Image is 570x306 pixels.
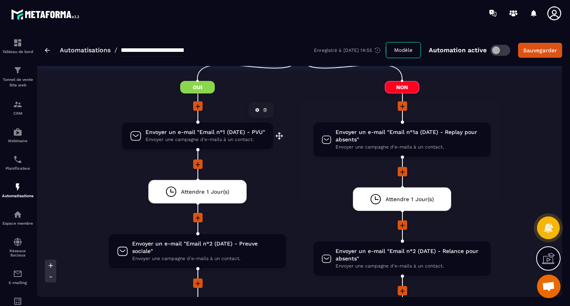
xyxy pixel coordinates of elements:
[314,47,386,54] div: Enregistré à
[114,46,117,54] span: /
[13,66,22,75] img: formation
[386,42,421,58] button: Modèle
[60,46,111,54] a: Automatisations
[336,262,483,270] span: Envoyer une campagne d'e-mails à un contact.
[2,60,33,94] a: formationformationTunnel de vente Site web
[429,46,487,54] p: Automation active
[2,249,33,257] p: Réseaux Sociaux
[336,143,483,151] span: Envoyer une campagne d'e-mails à un contact.
[518,43,562,58] button: Sauvegarder
[2,176,33,204] a: automationsautomationsAutomatisations
[45,48,50,53] img: arrow
[132,240,278,255] span: Envoyer un e-mail "Email n°2 (DATE) - Preuve sociale"
[11,7,82,22] img: logo
[146,136,265,143] span: Envoyer une campagne d'e-mails à un contact.
[13,182,22,192] img: automations
[2,121,33,149] a: automationsautomationsWebinaire
[2,139,33,143] p: Webinaire
[537,275,561,298] div: Ouvrir le chat
[13,100,22,109] img: formation
[2,77,33,88] p: Tunnel de vente Site web
[132,255,278,262] span: Envoyer une campagne d'e-mails à un contact.
[2,149,33,176] a: schedulerschedulerPlanificateur
[336,128,483,143] span: Envoyer un e-mail "Email n°1a (DATE) - Replay pour absents"
[2,32,33,60] a: formationformationTableau de bord
[2,166,33,170] p: Planificateur
[13,269,22,279] img: email
[2,221,33,225] p: Espace membre
[13,210,22,219] img: automations
[2,280,33,285] p: E-mailing
[386,196,434,203] span: Attendre 1 Jour(s)
[523,46,557,54] div: Sauvegarder
[13,155,22,164] img: scheduler
[2,111,33,115] p: CRM
[13,297,22,306] img: accountant
[385,81,419,93] span: Non
[343,48,372,53] p: [DATE] 14:55
[13,237,22,247] img: social-network
[336,247,483,262] span: Envoyer un e-mail "Email n°2 (DATE) - Relance pour absents"
[180,81,215,93] span: Oui
[2,204,33,231] a: automationsautomationsEspace membre
[13,38,22,48] img: formation
[2,263,33,291] a: emailemailE-mailing
[181,188,229,196] span: Attendre 1 Jour(s)
[2,231,33,263] a: social-networksocial-networkRéseaux Sociaux
[146,128,265,136] span: Envoyer un e-mail "Email n°1 (DATE) - PVU"
[2,94,33,121] a: formationformationCRM
[13,127,22,137] img: automations
[2,49,33,54] p: Tableau de bord
[2,194,33,198] p: Automatisations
